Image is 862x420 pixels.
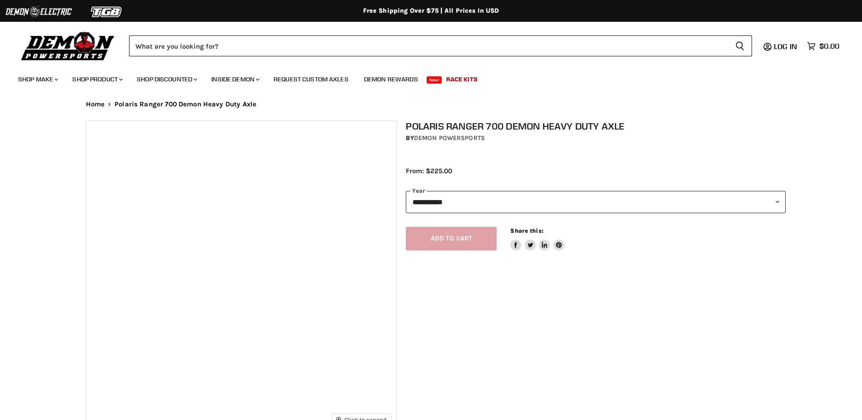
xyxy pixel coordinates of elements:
form: Product [129,35,752,56]
a: Request Custom Axles [267,70,355,89]
img: Demon Powersports [18,30,118,62]
span: From: $225.00 [406,167,452,175]
button: Search [728,35,752,56]
a: Race Kits [439,70,484,89]
a: Demon Powersports [414,134,485,142]
span: Log in [774,42,797,51]
a: Shop Discounted [130,70,203,89]
select: year [406,191,786,213]
h1: Polaris Ranger 700 Demon Heavy Duty Axle [406,120,786,132]
a: Shop Product [65,70,128,89]
span: New! [427,76,442,84]
ul: Main menu [11,66,837,89]
input: Search [129,35,728,56]
span: $0.00 [819,42,839,50]
img: TGB Logo 2 [73,3,141,20]
span: Share this: [510,227,543,234]
img: Demon Electric Logo 2 [5,3,73,20]
a: Inside Demon [204,70,265,89]
a: $0.00 [802,40,844,53]
a: Shop Make [11,70,64,89]
a: Log in [770,42,802,50]
div: Free Shipping Over $75 | All Prices In USD [68,7,795,15]
aside: Share this: [510,227,564,251]
a: Demon Rewards [357,70,425,89]
a: Home [86,100,105,108]
div: by [406,133,786,143]
span: Polaris Ranger 700 Demon Heavy Duty Axle [115,100,256,108]
nav: Breadcrumbs [68,100,795,108]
